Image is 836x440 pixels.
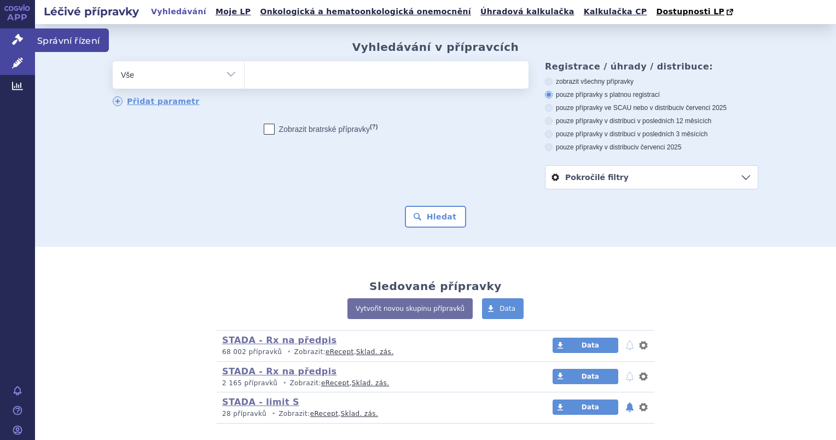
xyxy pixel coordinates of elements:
[148,4,210,19] a: Vyhledávání
[638,370,649,383] button: nastavení
[310,410,339,418] a: eRecept
[269,409,278,419] i: •
[545,166,758,189] a: Pokročilé filtry
[582,373,599,380] span: Data
[212,4,254,19] a: Moje LP
[638,339,649,352] button: nastavení
[370,123,378,130] abbr: (?)
[624,370,635,383] button: notifikace
[257,4,474,19] a: Onkologická a hematoonkologická onemocnění
[553,338,618,353] a: Data
[482,298,524,319] a: Data
[113,96,200,106] a: Přidat parametr
[222,366,337,377] a: STADA - Rx na předpis
[580,4,651,19] a: Kalkulačka CP
[653,4,739,20] a: Dostupnosti LP
[222,410,266,418] span: 28 přípravků
[321,379,350,387] a: eRecept
[638,401,649,414] button: nastavení
[369,280,502,293] h2: Sledované přípravky
[624,401,635,414] button: notifikace
[553,369,618,384] a: Data
[545,77,758,86] label: zobrazit všechny přípravky
[545,90,758,99] label: pouze přípravky s platnou registrací
[582,403,599,411] span: Data
[285,348,294,357] i: •
[624,339,635,352] button: notifikace
[264,124,378,135] label: Zobrazit bratrské přípravky
[545,143,758,152] label: pouze přípravky v distribuci
[656,7,724,16] span: Dostupnosti LP
[681,104,727,112] span: v červenci 2025
[222,397,299,407] a: STADA - limit S
[582,341,599,349] span: Data
[405,206,467,228] button: Hledat
[222,335,337,345] a: STADA - Rx na předpis
[500,305,515,312] span: Data
[545,130,758,138] label: pouze přípravky v distribuci v posledních 3 měsících
[635,143,681,151] span: v červenci 2025
[222,379,277,387] span: 2 165 přípravků
[280,379,289,388] i: •
[545,117,758,125] label: pouze přípravky v distribuci v posledních 12 měsících
[222,379,457,388] p: Zobrazit: ,
[341,410,379,418] a: Sklad. zás.
[352,40,519,54] h2: Vyhledávání v přípravcích
[35,4,148,19] h2: Léčivé přípravky
[222,348,282,356] span: 68 002 přípravků
[545,103,758,112] label: pouze přípravky ve SCAU nebo v distribuci
[347,298,473,319] a: Vytvořit novou skupinu přípravků
[222,409,457,419] p: Zobrazit: ,
[35,28,109,51] span: Správní řízení
[222,348,457,357] p: Zobrazit: ,
[352,379,390,387] a: Sklad. zás.
[356,348,394,356] a: Sklad. zás.
[477,4,578,19] a: Úhradová kalkulačka
[326,348,354,356] a: eRecept
[553,400,618,415] a: Data
[545,61,758,72] h3: Registrace / úhrady / distribuce:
